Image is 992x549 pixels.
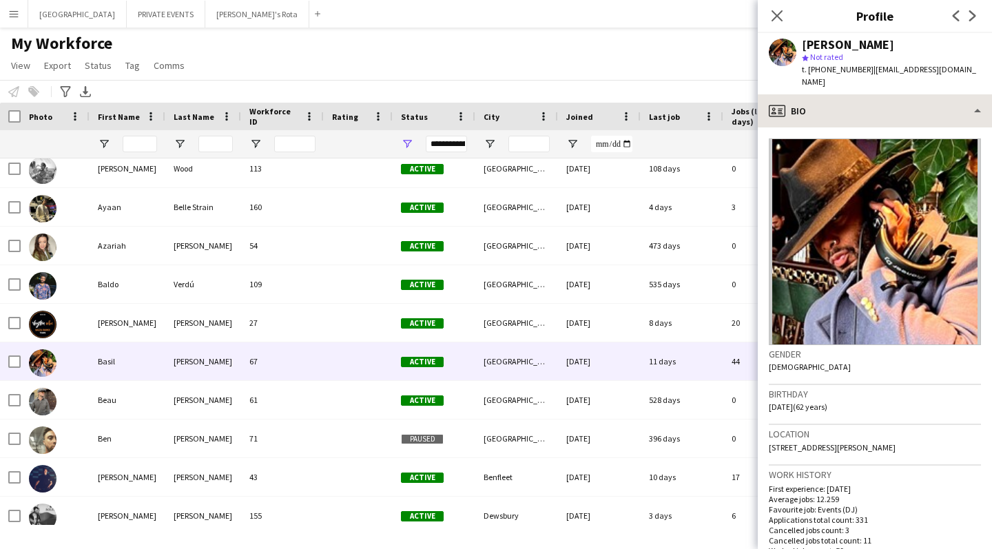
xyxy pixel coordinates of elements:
[165,149,241,187] div: Wood
[165,188,241,226] div: Belle Strain
[558,419,641,457] div: [DATE]
[165,265,241,303] div: Verdú
[29,272,56,300] img: Baldo Verdú
[769,504,981,515] p: Favourite job: Events (DJ)
[148,56,190,74] a: Comms
[475,458,558,496] div: Benfleet
[723,304,813,342] div: 20
[810,52,843,62] span: Not rated
[205,1,309,28] button: [PERSON_NAME]'s Rota
[39,56,76,74] a: Export
[98,112,140,122] span: First Name
[241,419,324,457] div: 71
[85,59,112,72] span: Status
[11,33,112,54] span: My Workforce
[29,112,52,122] span: Photo
[29,234,56,261] img: Azariah Sheeley
[401,280,444,290] span: Active
[274,136,316,152] input: Workforce ID Filter Input
[723,188,813,226] div: 3
[241,304,324,342] div: 27
[241,381,324,419] div: 61
[769,484,981,494] p: First experience: [DATE]
[558,497,641,535] div: [DATE]
[401,473,444,483] span: Active
[401,241,444,251] span: Active
[401,164,444,174] span: Active
[769,535,981,546] p: Cancelled jobs total count: 11
[641,419,723,457] div: 396 days
[475,149,558,187] div: [GEOGRAPHIC_DATA]
[641,149,723,187] div: 108 days
[558,304,641,342] div: [DATE]
[154,59,185,72] span: Comms
[401,395,444,406] span: Active
[6,56,36,74] a: View
[401,511,444,521] span: Active
[758,94,992,127] div: Bio
[508,136,550,152] input: City Filter Input
[641,227,723,265] div: 473 days
[241,265,324,303] div: 109
[769,362,851,372] span: [DEMOGRAPHIC_DATA]
[90,265,165,303] div: Baldo
[90,458,165,496] div: [PERSON_NAME]
[769,138,981,345] img: Crew avatar or photo
[769,402,827,412] span: [DATE] (62 years)
[401,112,428,122] span: Status
[802,64,874,74] span: t. [PHONE_NUMBER]
[641,342,723,380] div: 11 days
[475,265,558,303] div: [GEOGRAPHIC_DATA]
[723,458,813,496] div: 17
[732,106,788,127] span: Jobs (last 90 days)
[90,149,165,187] div: [PERSON_NAME]
[558,458,641,496] div: [DATE]
[241,227,324,265] div: 54
[475,227,558,265] div: [GEOGRAPHIC_DATA]
[165,304,241,342] div: [PERSON_NAME]
[29,156,56,184] img: Ashley Wood
[249,138,262,150] button: Open Filter Menu
[98,138,110,150] button: Open Filter Menu
[723,265,813,303] div: 0
[241,342,324,380] div: 67
[558,188,641,226] div: [DATE]
[558,381,641,419] div: [DATE]
[641,497,723,535] div: 3 days
[769,468,981,481] h3: Work history
[769,525,981,535] p: Cancelled jobs count: 3
[641,458,723,496] div: 10 days
[401,357,444,367] span: Active
[401,434,444,444] span: Paused
[174,112,214,122] span: Last Name
[802,64,976,87] span: | [EMAIL_ADDRESS][DOMAIN_NAME]
[90,304,165,342] div: [PERSON_NAME]
[566,112,593,122] span: Joined
[29,426,56,454] img: Ben Cain
[165,227,241,265] div: [PERSON_NAME]
[649,112,680,122] span: Last job
[641,265,723,303] div: 535 days
[475,497,558,535] div: Dewsbury
[90,227,165,265] div: Azariah
[802,39,894,51] div: [PERSON_NAME]
[165,458,241,496] div: [PERSON_NAME]
[29,311,56,338] img: Barry OBrien
[29,504,56,531] img: Brandon Mazumder
[29,349,56,377] img: Basil Isaac
[641,381,723,419] div: 528 days
[198,136,233,152] input: Last Name Filter Input
[475,419,558,457] div: [GEOGRAPHIC_DATA]
[90,188,165,226] div: Ayaan
[475,381,558,419] div: [GEOGRAPHIC_DATA]
[90,497,165,535] div: [PERSON_NAME]
[401,318,444,329] span: Active
[249,106,299,127] span: Workforce ID
[28,1,127,28] button: [GEOGRAPHIC_DATA]
[484,112,499,122] span: City
[558,265,641,303] div: [DATE]
[769,348,981,360] h3: Gender
[723,342,813,380] div: 44
[57,83,74,100] app-action-btn: Advanced filters
[90,342,165,380] div: Basil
